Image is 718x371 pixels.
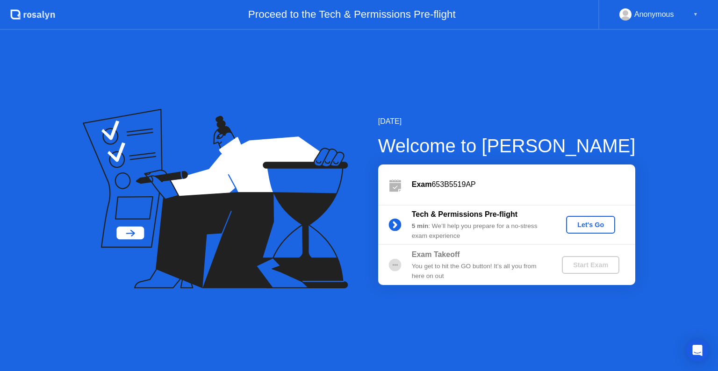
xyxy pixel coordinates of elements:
[412,179,635,190] div: 653B5519AP
[634,8,674,21] div: Anonymous
[693,8,698,21] div: ▼
[412,180,432,188] b: Exam
[570,221,611,228] div: Let's Go
[412,210,517,218] b: Tech & Permissions Pre-flight
[566,261,616,269] div: Start Exam
[378,132,636,160] div: Welcome to [PERSON_NAME]
[412,250,460,258] b: Exam Takeoff
[412,221,546,241] div: : We’ll help you prepare for a no-stress exam experience
[566,216,615,234] button: Let's Go
[412,222,429,229] b: 5 min
[562,256,619,274] button: Start Exam
[412,262,546,281] div: You get to hit the GO button! It’s all you from here on out
[686,339,709,362] div: Open Intercom Messenger
[378,116,636,127] div: [DATE]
